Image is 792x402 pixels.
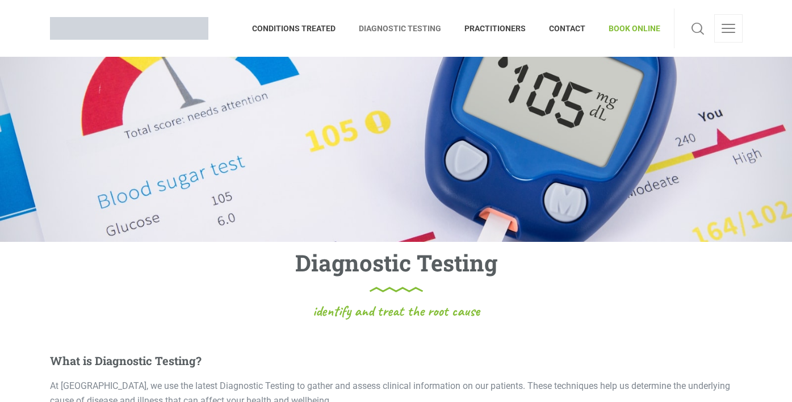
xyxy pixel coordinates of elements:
[597,19,660,37] span: BOOK ONLINE
[597,9,660,48] a: BOOK ONLINE
[50,9,208,48] a: Brisbane Naturopath
[538,9,597,48] a: CONTACT
[50,354,743,367] h5: What is Diagnostic Testing?
[295,248,497,292] h1: Diagnostic Testing
[453,9,538,48] a: PRACTITIONERS
[538,19,597,37] span: CONTACT
[688,14,707,43] a: Search
[347,9,453,48] a: DIAGNOSTIC TESTING
[313,304,480,319] span: identify and treat the root cause
[50,17,208,40] img: Brisbane Naturopath
[347,19,453,37] span: DIAGNOSTIC TESTING
[252,9,347,48] a: CONDITIONS TREATED
[252,19,347,37] span: CONDITIONS TREATED
[453,19,538,37] span: PRACTITIONERS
